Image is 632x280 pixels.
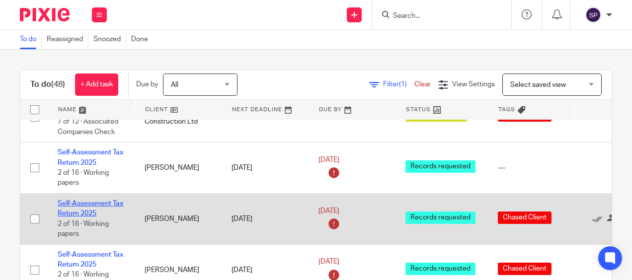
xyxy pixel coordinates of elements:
[392,12,481,21] input: Search
[498,107,515,112] span: Tags
[405,211,475,224] span: Records requested
[318,208,339,214] span: [DATE]
[399,81,407,88] span: (1)
[222,194,309,245] td: [DATE]
[47,30,88,49] a: Reassigned
[592,214,607,224] a: Mark as done
[135,194,222,245] td: [PERSON_NAME]
[58,118,118,136] span: 7 of 12 · Associated Companies Check
[93,30,126,49] a: Snoozed
[58,149,123,166] a: Self-Assessment Tax Return 2025
[318,156,339,163] span: [DATE]
[51,80,65,88] span: (48)
[20,8,70,21] img: Pixie
[58,169,109,187] span: 2 of 16 · Working papers
[75,73,118,96] a: + Add task
[58,251,123,268] a: Self-Assessment Tax Return 2025
[171,81,178,88] span: All
[414,81,431,88] a: Clear
[131,30,153,49] a: Done
[30,79,65,90] h1: To do
[58,200,123,217] a: Self-Assessment Tax Return 2025
[405,263,475,275] span: Records requested
[318,259,339,266] span: [DATE]
[510,81,566,88] span: Select saved view
[498,211,552,224] span: Chased Client
[498,263,552,275] span: Chased Client
[58,220,109,238] span: 2 of 16 · Working papers
[383,81,414,88] span: Filter
[405,160,475,173] span: Records requested
[452,81,495,88] span: View Settings
[135,142,222,194] td: [PERSON_NAME]
[136,79,158,89] p: Due by
[498,163,565,173] div: ---
[585,7,601,23] img: svg%3E
[20,30,42,49] a: To do
[222,142,309,194] td: [DATE]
